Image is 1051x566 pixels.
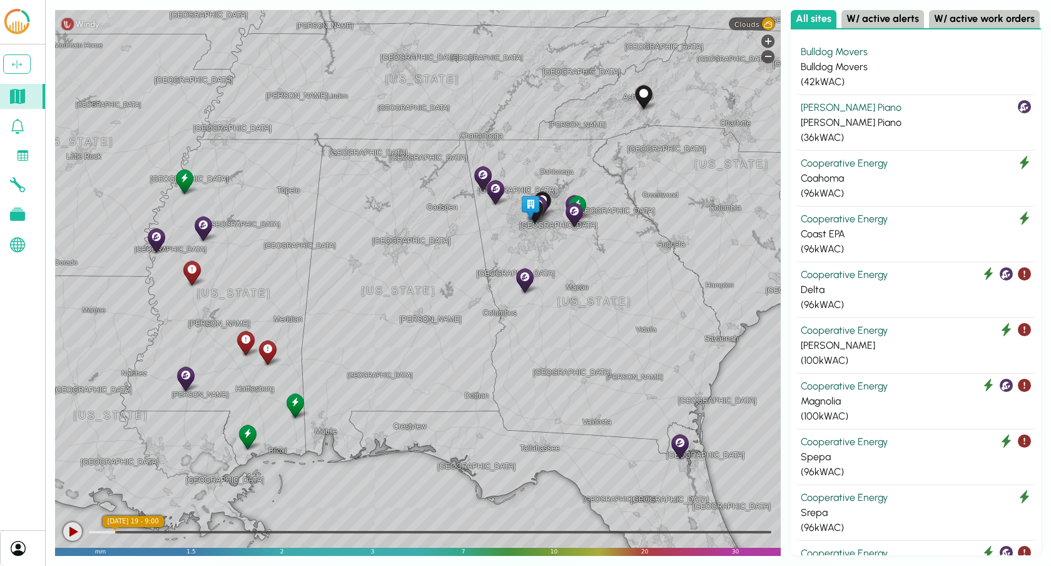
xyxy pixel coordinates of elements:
[796,430,1036,485] button: Cooperative Energy Spepa (96kWAC)
[103,516,164,527] div: local time
[181,259,203,287] div: Yazoo Valley
[761,50,774,63] div: Zoom out
[103,516,164,527] div: [DATE] 19 - 9:00
[531,189,553,217] div: Bulldog Movers
[791,10,836,28] button: All sites
[791,10,1041,29] div: Select site list category
[796,374,1036,430] button: Cooperative Energy Magnolia (100kWAC)
[192,214,214,242] div: Delta
[796,39,1036,95] button: Bulldog Movers Bulldog Movers (42kWAC)
[801,100,1031,115] div: [PERSON_NAME] Piano
[801,520,1031,535] div: ( 96 kWAC)
[796,485,1036,541] button: Cooperative Energy Srepa (96kWAC)
[519,193,541,222] div: Operations Center
[2,8,32,36] img: LCOE.ai
[484,178,506,206] div: Morgan II
[801,450,1031,465] div: Spepa
[256,338,278,366] div: Dixie
[801,338,1031,353] div: [PERSON_NAME]
[801,435,1031,450] div: Cooperative Energy
[801,282,1031,297] div: Delta
[801,465,1031,480] div: ( 96 kWAC)
[801,212,1031,227] div: Cooperative Energy
[796,207,1036,262] button: Cooperative Energy Coast EPA (96kWAC)
[929,10,1040,28] button: W/ active work orders
[801,394,1031,409] div: Magnolia
[841,10,924,28] button: W/ active alerts
[801,75,1031,90] div: ( 42 kWAC)
[472,164,494,192] div: Turner Bend
[514,266,536,294] div: Woodland
[796,95,1036,151] button: [PERSON_NAME] Piano [PERSON_NAME] Piano (36kWAC)
[235,329,256,357] div: Spepa
[801,490,1031,505] div: Cooperative Energy
[801,130,1031,145] div: ( 36 kWAC)
[236,423,258,451] div: Coast EPA
[801,115,1031,130] div: [PERSON_NAME] Piano
[801,44,1031,59] div: Bulldog Movers
[566,193,588,222] div: Phase I
[801,297,1031,312] div: ( 96 kWAC)
[796,318,1036,374] button: Cooperative Energy [PERSON_NAME] (100kWAC)
[801,323,1031,338] div: Cooperative Energy
[801,267,1031,282] div: Cooperative Energy
[801,227,1031,242] div: Coast EPA
[801,546,1031,561] div: Cooperative Energy
[563,193,585,221] div: Phase III
[145,226,167,254] div: Twin County
[801,242,1031,257] div: ( 96 kWAC)
[761,34,774,48] div: Zoom in
[173,167,195,195] div: Coahoma
[175,364,196,393] div: Magnolia
[796,262,1036,318] button: Cooperative Energy Delta (96kWAC)
[284,391,306,419] div: Srepa
[801,505,1031,520] div: Srepa
[801,171,1031,186] div: Coahoma
[669,432,691,460] div: JEA Blair
[801,156,1031,171] div: Cooperative Energy
[801,353,1031,368] div: ( 100 kWAC)
[796,151,1036,207] button: Cooperative Energy Coahoma (96kWAC)
[563,200,585,229] div: Phase II
[801,186,1031,201] div: ( 96 kWAC)
[801,59,1031,75] div: Bulldog Movers
[734,20,759,28] span: Clouds
[801,409,1031,424] div: ( 100 kWAC)
[632,83,654,111] div: WilsonArt
[801,379,1031,394] div: Cooperative Energy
